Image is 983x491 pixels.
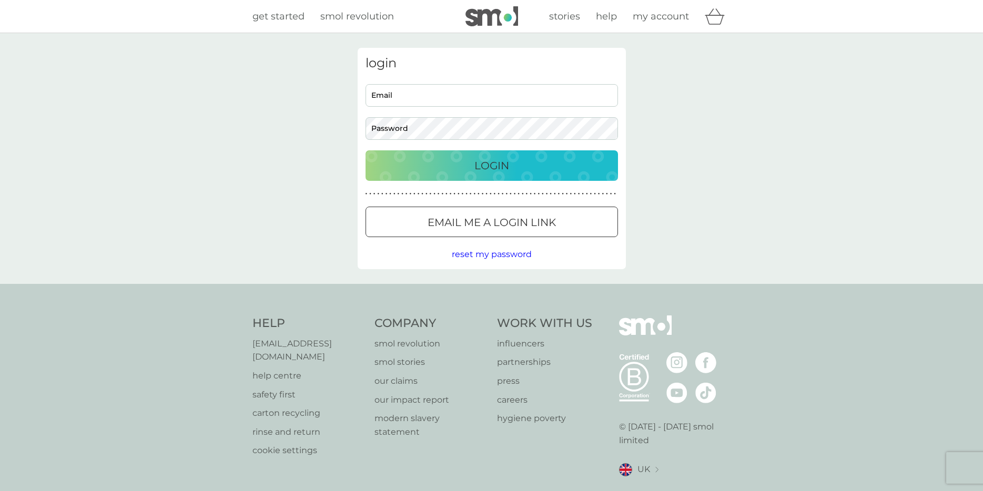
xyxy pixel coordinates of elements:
[252,388,364,402] p: safety first
[498,191,500,197] p: ●
[594,191,596,197] p: ●
[497,412,592,425] a: hygiene poverty
[366,207,618,237] button: Email me a login link
[562,191,564,197] p: ●
[430,191,432,197] p: ●
[606,191,608,197] p: ●
[374,355,487,369] a: smol stories
[550,191,552,197] p: ●
[452,249,532,259] span: reset my password
[497,355,592,369] a: partnerships
[470,191,472,197] p: ●
[369,191,371,197] p: ●
[490,191,492,197] p: ●
[445,191,448,197] p: ●
[505,191,508,197] p: ●
[566,191,568,197] p: ●
[497,337,592,351] a: influencers
[386,191,388,197] p: ●
[458,191,460,197] p: ●
[619,315,672,351] img: smol
[377,191,379,197] p: ●
[453,191,455,197] p: ●
[421,191,423,197] p: ●
[401,191,403,197] p: ●
[590,191,592,197] p: ●
[510,191,512,197] p: ●
[514,191,516,197] p: ●
[320,11,394,22] span: smol revolution
[619,420,731,447] p: © [DATE] - [DATE] smol limited
[598,191,600,197] p: ●
[320,9,394,24] a: smol revolution
[497,374,592,388] p: press
[546,191,548,197] p: ●
[252,425,364,439] p: rinse and return
[582,191,584,197] p: ●
[393,191,396,197] p: ●
[570,191,572,197] p: ●
[497,393,592,407] a: careers
[441,191,443,197] p: ●
[462,191,464,197] p: ●
[522,191,524,197] p: ●
[530,191,532,197] p: ●
[705,6,731,27] div: basket
[366,56,618,71] h3: login
[366,191,368,197] p: ●
[374,315,487,332] h4: Company
[542,191,544,197] p: ●
[252,9,305,24] a: get started
[574,191,576,197] p: ●
[450,191,452,197] p: ●
[366,150,618,181] button: Login
[374,393,487,407] a: our impact report
[252,369,364,383] a: help centre
[406,191,408,197] p: ●
[558,191,560,197] p: ●
[428,214,556,231] p: Email me a login link
[549,9,580,24] a: stories
[633,11,689,22] span: my account
[695,352,716,373] img: visit the smol Facebook page
[554,191,556,197] p: ●
[518,191,520,197] p: ●
[485,191,488,197] p: ●
[374,374,487,388] a: our claims
[596,11,617,22] span: help
[373,191,376,197] p: ●
[252,444,364,457] p: cookie settings
[438,191,440,197] p: ●
[409,191,411,197] p: ●
[502,191,504,197] p: ●
[425,191,428,197] p: ●
[474,157,509,174] p: Login
[374,412,487,438] a: modern slavery statement
[526,191,528,197] p: ●
[389,191,391,197] p: ●
[497,315,592,332] h4: Work With Us
[534,191,536,197] p: ●
[478,191,480,197] p: ●
[633,9,689,24] a: my account
[494,191,496,197] p: ●
[578,191,580,197] p: ●
[655,467,658,473] img: select a new location
[433,191,435,197] p: ●
[374,337,487,351] a: smol revolution
[610,191,612,197] p: ●
[418,191,420,197] p: ●
[252,11,305,22] span: get started
[413,191,416,197] p: ●
[538,191,540,197] p: ●
[614,191,616,197] p: ●
[252,406,364,420] a: carton recycling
